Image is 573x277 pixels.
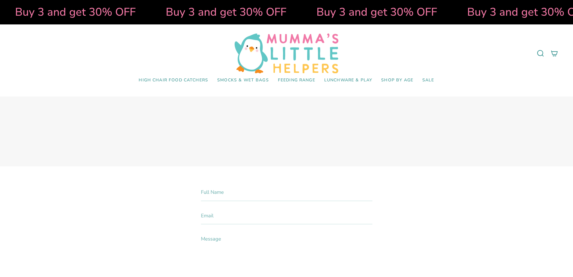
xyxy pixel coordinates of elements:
[201,184,372,201] input: Full Name
[273,73,320,87] a: Feeding Range
[14,5,135,20] strong: Buy 3 and get 30% OFF
[235,33,338,73] img: Mumma’s Little Helpers
[316,5,436,20] strong: Buy 3 and get 30% OFF
[165,5,285,20] strong: Buy 3 and get 30% OFF
[134,73,213,87] a: High Chair Food Catchers
[418,73,439,87] a: SALE
[139,78,208,83] span: High Chair Food Catchers
[213,73,273,87] a: Smocks & Wet Bags
[320,73,377,87] a: Lunchware & Play
[217,78,269,83] span: Smocks & Wet Bags
[422,78,434,83] span: SALE
[381,78,413,83] span: Shop by Age
[324,78,372,83] span: Lunchware & Play
[278,78,315,83] span: Feeding Range
[201,207,372,225] input: Email
[377,73,418,87] a: Shop by Age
